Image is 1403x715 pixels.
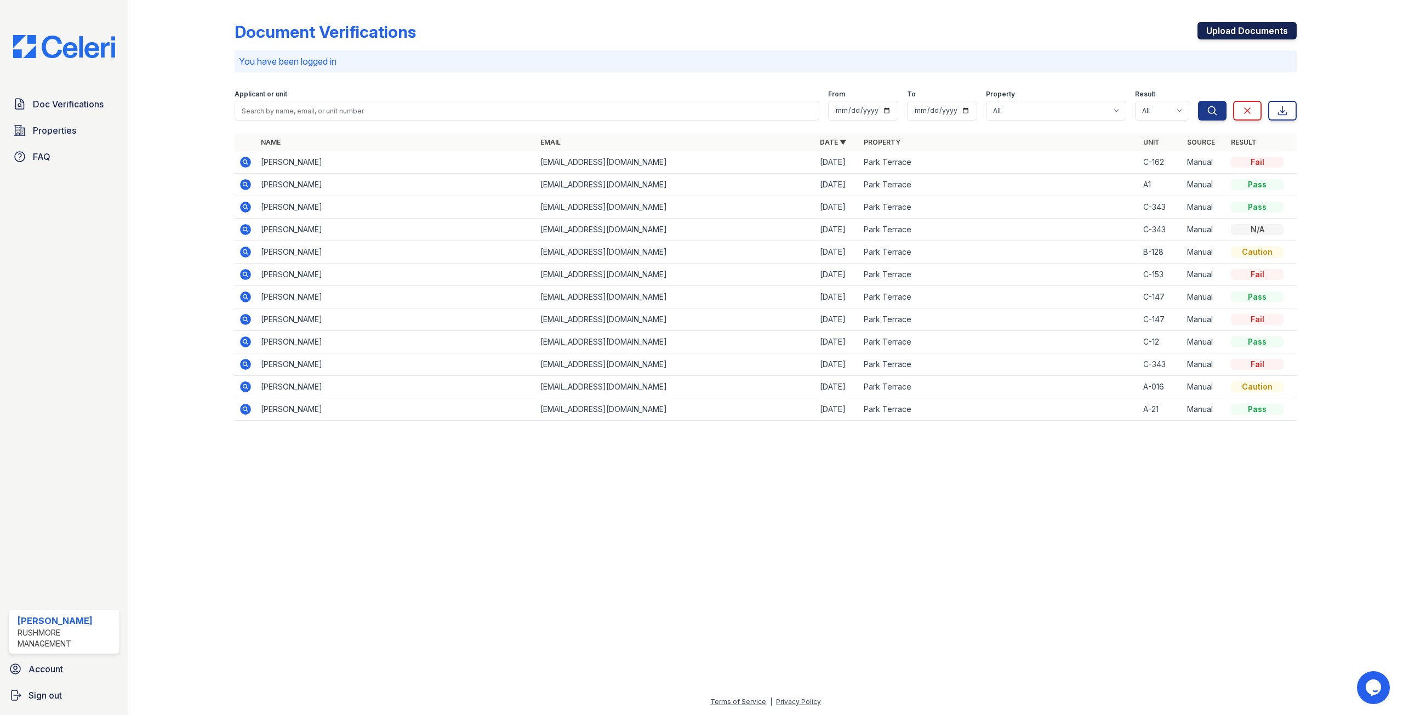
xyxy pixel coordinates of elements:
td: Manual [1183,241,1227,264]
td: [EMAIL_ADDRESS][DOMAIN_NAME] [536,353,815,376]
div: Fail [1231,157,1284,168]
td: [PERSON_NAME] [256,151,536,174]
td: [EMAIL_ADDRESS][DOMAIN_NAME] [536,331,815,353]
td: [PERSON_NAME] [256,196,536,219]
td: [DATE] [815,151,859,174]
td: [EMAIL_ADDRESS][DOMAIN_NAME] [536,151,815,174]
td: Park Terrace [859,241,1139,264]
a: Upload Documents [1197,22,1297,39]
td: [DATE] [815,286,859,308]
div: Caution [1231,247,1284,258]
div: Pass [1231,336,1284,347]
td: [DATE] [815,353,859,376]
a: Email [540,138,561,146]
iframe: chat widget [1357,671,1392,704]
td: Park Terrace [859,331,1139,353]
span: Account [28,662,63,676]
td: [EMAIL_ADDRESS][DOMAIN_NAME] [536,376,815,398]
td: Park Terrace [859,196,1139,219]
div: Pass [1231,202,1284,213]
td: Park Terrace [859,151,1139,174]
td: C-147 [1139,308,1183,331]
a: Properties [9,119,119,141]
td: [PERSON_NAME] [256,353,536,376]
td: A-21 [1139,398,1183,421]
a: Property [864,138,900,146]
div: Fail [1231,359,1284,370]
td: Manual [1183,331,1227,353]
td: [EMAIL_ADDRESS][DOMAIN_NAME] [536,241,815,264]
td: C-147 [1139,286,1183,308]
td: [EMAIL_ADDRESS][DOMAIN_NAME] [536,308,815,331]
td: Park Terrace [859,219,1139,241]
td: Manual [1183,353,1227,376]
label: To [907,90,916,99]
div: Caution [1231,381,1284,392]
a: Doc Verifications [9,93,119,115]
td: A1 [1139,174,1183,196]
td: Park Terrace [859,174,1139,196]
td: Park Terrace [859,376,1139,398]
td: A-016 [1139,376,1183,398]
div: | [770,697,772,706]
input: Search by name, email, or unit number [235,101,820,121]
div: Fail [1231,314,1284,325]
td: [EMAIL_ADDRESS][DOMAIN_NAME] [536,196,815,219]
td: [PERSON_NAME] [256,376,536,398]
td: [PERSON_NAME] [256,308,536,331]
a: FAQ [9,146,119,168]
a: Account [4,658,124,680]
div: Rushmore Management [18,627,115,649]
td: [DATE] [815,174,859,196]
a: Date ▼ [820,138,846,146]
td: Manual [1183,398,1227,421]
td: [DATE] [815,196,859,219]
span: Properties [33,124,76,137]
div: Document Verifications [235,22,416,42]
td: [DATE] [815,398,859,421]
label: Result [1135,90,1155,99]
td: [EMAIL_ADDRESS][DOMAIN_NAME] [536,174,815,196]
td: Park Terrace [859,264,1139,286]
td: Manual [1183,196,1227,219]
td: Park Terrace [859,353,1139,376]
td: C-343 [1139,219,1183,241]
td: [DATE] [815,308,859,331]
td: Manual [1183,264,1227,286]
a: Result [1231,138,1257,146]
td: [EMAIL_ADDRESS][DOMAIN_NAME] [536,219,815,241]
div: Pass [1231,291,1284,302]
td: Manual [1183,151,1227,174]
img: CE_Logo_Blue-a8612792a0a2168367f1c8372b55b34899dd931a85d93a1a3d3e32e68fde9ad4.png [4,35,124,58]
a: Source [1187,138,1215,146]
td: Park Terrace [859,286,1139,308]
td: Manual [1183,376,1227,398]
td: [PERSON_NAME] [256,241,536,264]
td: Manual [1183,174,1227,196]
td: Manual [1183,219,1227,241]
button: Sign out [4,684,124,706]
td: [EMAIL_ADDRESS][DOMAIN_NAME] [536,398,815,421]
div: Pass [1231,179,1284,190]
td: [PERSON_NAME] [256,331,536,353]
a: Name [261,138,281,146]
td: [DATE] [815,264,859,286]
p: You have been logged in [239,55,1293,68]
td: [DATE] [815,376,859,398]
td: [PERSON_NAME] [256,398,536,421]
td: [DATE] [815,331,859,353]
td: Manual [1183,286,1227,308]
td: [PERSON_NAME] [256,286,536,308]
td: [EMAIL_ADDRESS][DOMAIN_NAME] [536,286,815,308]
td: C-343 [1139,353,1183,376]
td: C-12 [1139,331,1183,353]
td: Park Terrace [859,308,1139,331]
div: N/A [1231,224,1284,235]
td: Manual [1183,308,1227,331]
span: FAQ [33,150,50,163]
td: [PERSON_NAME] [256,219,536,241]
td: C-162 [1139,151,1183,174]
div: Pass [1231,404,1284,415]
td: [PERSON_NAME] [256,264,536,286]
label: From [828,90,845,99]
